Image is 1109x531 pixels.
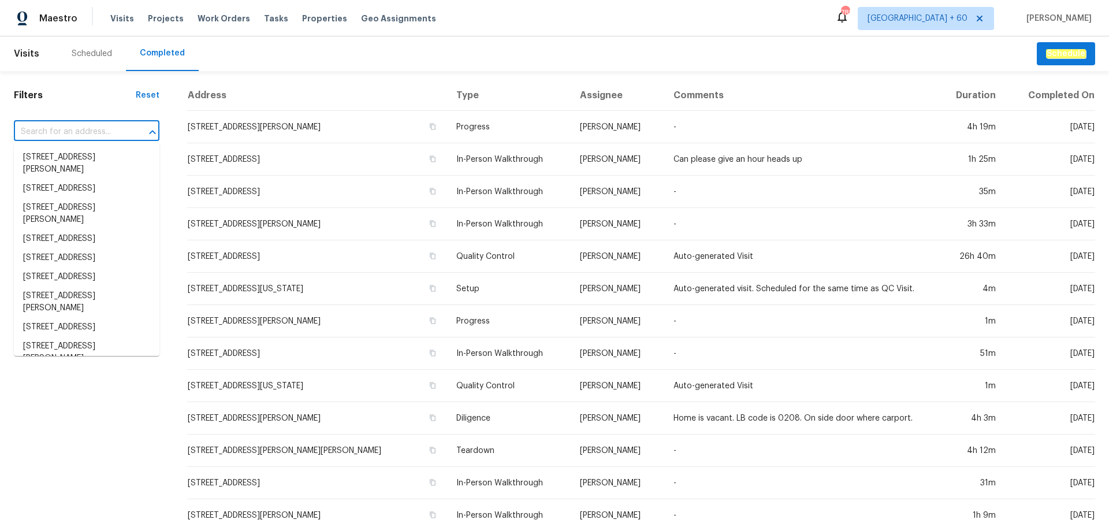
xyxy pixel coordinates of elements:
span: [PERSON_NAME] [1022,13,1092,24]
td: [DATE] [1005,370,1095,402]
em: Schedule [1046,49,1086,58]
button: Copy Address [427,154,438,164]
span: Visits [110,13,134,24]
td: In-Person Walkthrough [447,143,571,176]
td: Teardown [447,435,571,467]
td: In-Person Walkthrough [447,467,571,499]
li: [STREET_ADDRESS] [14,268,159,287]
th: Assignee [571,80,664,111]
td: [DATE] [1005,273,1095,305]
td: [DATE] [1005,305,1095,337]
td: - [664,208,937,240]
th: Duration [936,80,1005,111]
td: In-Person Walkthrough [447,208,571,240]
td: [STREET_ADDRESS][PERSON_NAME][PERSON_NAME] [187,435,447,467]
span: Properties [302,13,347,24]
td: [STREET_ADDRESS] [187,240,447,273]
td: In-Person Walkthrough [447,176,571,208]
div: Completed [140,47,185,59]
td: [STREET_ADDRESS][PERSON_NAME] [187,111,447,143]
button: Schedule [1037,42,1095,66]
td: [STREET_ADDRESS][PERSON_NAME] [187,402,447,435]
td: [DATE] [1005,435,1095,467]
td: Progress [447,111,571,143]
span: Visits [14,41,39,66]
td: 1m [936,305,1005,337]
td: 4h 3m [936,402,1005,435]
td: 4h 19m [936,111,1005,143]
button: Copy Address [427,186,438,196]
button: Copy Address [427,121,438,132]
button: Copy Address [427,413,438,423]
button: Copy Address [427,380,438,391]
td: Auto-generated Visit [664,370,937,402]
td: [DATE] [1005,467,1095,499]
td: [PERSON_NAME] [571,111,664,143]
td: [STREET_ADDRESS] [187,176,447,208]
button: Copy Address [427,510,438,520]
td: 26h 40m [936,240,1005,273]
td: 1m [936,370,1005,402]
th: Completed On [1005,80,1095,111]
td: [STREET_ADDRESS] [187,143,447,176]
td: [DATE] [1005,208,1095,240]
td: [PERSON_NAME] [571,402,664,435]
td: Diligence [447,402,571,435]
td: [DATE] [1005,240,1095,273]
td: - [664,176,937,208]
td: [PERSON_NAME] [571,305,664,337]
button: Close [144,124,161,140]
td: 35m [936,176,1005,208]
td: Can please give an hour heads up [664,143,937,176]
span: Geo Assignments [361,13,436,24]
td: 4m [936,273,1005,305]
td: 3h 33m [936,208,1005,240]
button: Copy Address [427,315,438,326]
td: - [664,305,937,337]
li: [STREET_ADDRESS] [14,248,159,268]
td: Auto-generated visit. Scheduled for the same time as QC Visit. [664,273,937,305]
td: 31m [936,467,1005,499]
span: Maestro [39,13,77,24]
li: [STREET_ADDRESS][PERSON_NAME] [14,287,159,318]
td: [PERSON_NAME] [571,337,664,370]
th: Type [447,80,571,111]
button: Copy Address [427,348,438,358]
td: [PERSON_NAME] [571,143,664,176]
td: 1h 25m [936,143,1005,176]
td: Quality Control [447,240,571,273]
th: Comments [664,80,937,111]
span: Work Orders [198,13,250,24]
div: Scheduled [72,48,112,60]
td: In-Person Walkthrough [447,337,571,370]
td: Setup [447,273,571,305]
td: - [664,467,937,499]
td: Quality Control [447,370,571,402]
td: [STREET_ADDRESS] [187,337,447,370]
td: [STREET_ADDRESS][US_STATE] [187,273,447,305]
td: 4h 12m [936,435,1005,467]
td: [DATE] [1005,111,1095,143]
h1: Filters [14,90,136,101]
li: [STREET_ADDRESS][PERSON_NAME] [14,148,159,179]
td: 51m [936,337,1005,370]
td: [STREET_ADDRESS][PERSON_NAME] [187,208,447,240]
td: [DATE] [1005,402,1095,435]
span: Tasks [264,14,288,23]
td: [STREET_ADDRESS][PERSON_NAME] [187,305,447,337]
span: Projects [148,13,184,24]
td: [DATE] [1005,337,1095,370]
td: [STREET_ADDRESS][US_STATE] [187,370,447,402]
td: [STREET_ADDRESS] [187,467,447,499]
span: [GEOGRAPHIC_DATA] + 60 [868,13,967,24]
button: Copy Address [427,251,438,261]
td: - [664,111,937,143]
td: - [664,337,937,370]
td: [PERSON_NAME] [571,208,664,240]
td: [PERSON_NAME] [571,273,664,305]
li: [STREET_ADDRESS] [14,179,159,198]
td: [PERSON_NAME] [571,370,664,402]
td: [DATE] [1005,143,1095,176]
input: Search for an address... [14,123,127,141]
td: - [664,435,937,467]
